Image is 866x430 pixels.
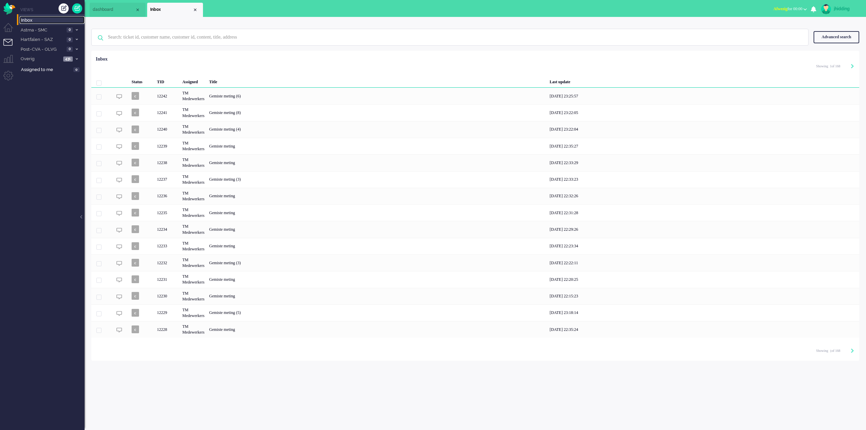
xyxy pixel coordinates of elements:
[116,111,122,116] img: ic_chat_grey.svg
[93,7,135,13] span: dashboard
[207,154,547,171] div: Gemiste meting
[547,188,859,204] div: [DATE] 22:32:26
[155,138,180,154] div: 12239
[547,204,859,221] div: [DATE] 22:31:28
[150,7,192,13] span: Inbox
[132,109,139,116] span: c
[132,309,139,317] span: c
[129,74,155,88] div: Status
[91,104,859,121] div: 12241
[180,304,207,321] div: TM Medewerkers
[547,74,859,88] div: Last update
[132,159,139,166] span: c
[91,221,859,237] div: 12234
[91,238,859,254] div: 12233
[116,311,122,316] img: ic_chat_grey.svg
[547,138,859,154] div: [DATE] 22:35:27
[155,104,180,121] div: 12241
[769,2,811,17] li: Afwezigfor 00:00
[547,254,859,271] div: [DATE] 22:22:11
[132,126,139,133] span: c
[547,121,859,138] div: [DATE] 23:22:04
[547,171,859,188] div: [DATE] 22:33:23
[20,46,65,53] span: Post-CVA - OLVG
[155,74,180,88] div: TID
[63,56,73,62] span: 431
[547,271,859,288] div: [DATE] 22:20:25
[3,71,19,86] li: Admin menu
[132,292,139,300] span: c
[132,192,139,200] span: c
[207,254,547,271] div: Gemiste meting (3)
[132,242,139,250] span: c
[59,3,69,14] div: Create ticket
[21,17,85,24] span: Inbox
[91,304,859,321] div: 12229
[155,221,180,237] div: 12234
[116,94,122,99] img: ic_chat_grey.svg
[814,31,859,43] div: Advanced search
[116,127,122,133] img: ic_chat_grey.svg
[67,27,73,32] span: 0
[90,3,145,17] li: Dashboard
[180,88,207,104] div: TM Medewerkers
[180,171,207,188] div: TM Medewerkers
[155,304,180,321] div: 12229
[91,254,859,271] div: 12232
[816,61,854,71] div: Pagination
[207,204,547,221] div: Gemiste meting
[207,74,547,88] div: Title
[155,271,180,288] div: 12231
[91,188,859,204] div: 12236
[207,221,547,237] div: Gemiste meting
[207,171,547,188] div: Gemiste meting (3)
[207,138,547,154] div: Gemiste meting
[207,271,547,288] div: Gemiste meting
[180,138,207,154] div: TM Medewerkers
[851,348,854,355] div: Next
[547,154,859,171] div: [DATE] 22:33:29
[132,142,139,150] span: c
[3,23,19,38] li: Dashboard menu
[155,154,180,171] div: 12238
[207,121,547,138] div: Gemiste meting (4)
[192,7,198,13] div: Close tab
[180,104,207,121] div: TM Medewerkers
[207,288,547,304] div: Gemiste meting
[828,349,831,354] input: Page
[20,7,85,13] li: Views
[773,6,787,11] span: Afwezig
[132,209,139,217] span: c
[116,327,122,333] img: ic_chat_grey.svg
[91,88,859,104] div: 12242
[155,121,180,138] div: 12240
[207,104,547,121] div: Gemiste meting (8)
[67,47,73,52] span: 0
[20,37,65,43] span: Hartfalen - SAZ
[547,321,859,338] div: [DATE] 22:35:24
[72,3,82,14] a: Quick Ticket
[180,221,207,237] div: TM Medewerkers
[155,321,180,338] div: 12228
[155,88,180,104] div: 12242
[547,104,859,121] div: [DATE] 23:22:05
[207,238,547,254] div: Gemiste meting
[547,221,859,237] div: [DATE] 22:29:26
[820,4,859,14] a: jhidding
[821,4,831,14] img: avatar
[769,4,811,14] button: Afwezigfor 00:00
[91,138,859,154] div: 12239
[132,275,139,283] span: c
[155,238,180,254] div: 12233
[91,288,859,304] div: 12230
[116,294,122,300] img: ic_chat_grey.svg
[116,227,122,233] img: ic_chat_grey.svg
[180,238,207,254] div: TM Medewerkers
[92,29,109,47] img: ic-search-icon.svg
[3,4,15,9] a: Omnidesk
[116,277,122,283] img: ic_chat_grey.svg
[116,144,122,150] img: ic_chat_grey.svg
[132,175,139,183] span: c
[180,154,207,171] div: TM Medewerkers
[834,5,859,12] div: jhidding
